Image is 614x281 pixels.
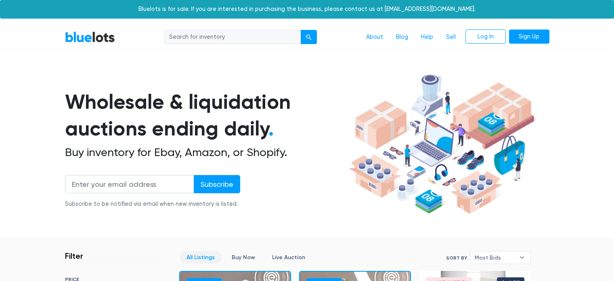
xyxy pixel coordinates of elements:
[65,251,83,261] h3: Filter
[180,251,222,264] a: All Listings
[164,30,301,44] input: Search for inventory
[440,30,462,45] a: Sell
[65,89,346,142] h1: Wholesale & liquidation auctions ending daily
[65,146,346,159] h2: Buy inventory for Ebay, Amazon, or Shopify.
[415,30,440,45] a: Help
[509,30,549,44] a: Sign Up
[360,30,390,45] a: About
[225,251,262,264] a: Buy Now
[346,71,537,218] img: hero-ee84e7d0318cb26816c560f6b4441b76977f77a177738b4e94f68c95b2b83dbb.png
[65,200,240,209] div: Subscribe to be notified via email when new inventory is listed.
[390,30,415,45] a: Blog
[513,251,530,264] b: ▾
[446,254,467,262] label: Sort By
[465,30,506,44] a: Log In
[265,251,312,264] a: Live Auction
[268,116,274,141] span: .
[65,31,115,43] a: BlueLots
[475,251,515,264] span: Most Bids
[65,175,194,193] input: Enter your email address
[194,175,240,193] input: Subscribe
